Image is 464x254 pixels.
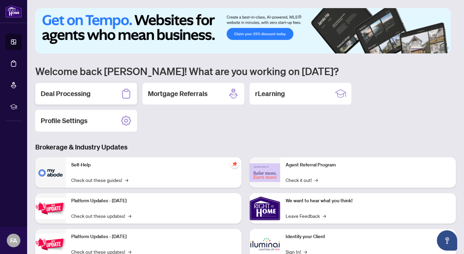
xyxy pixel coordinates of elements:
h1: Welcome back [PERSON_NAME]! What are you working on [DATE]? [35,65,456,77]
button: 2 [425,47,427,49]
p: Agent Referral Program [286,161,450,169]
button: 4 [436,47,438,49]
img: We want to hear what you think! [250,193,280,224]
p: Platform Updates - [DATE] [71,197,236,205]
img: logo [5,5,22,18]
button: 6 [446,47,449,49]
a: Check it out!→ [286,176,318,184]
button: Open asap [437,230,457,251]
h2: Deal Processing [41,89,91,98]
h2: rLearning [255,89,285,98]
img: Self-Help [35,157,66,188]
h2: Mortgage Referrals [148,89,208,98]
span: → [128,212,131,220]
span: pushpin [231,160,239,168]
a: Check out these guides!→ [71,176,128,184]
button: 5 [441,47,444,49]
img: Agent Referral Program [250,163,280,182]
span: FA [10,236,17,245]
button: 1 [411,47,422,49]
img: Platform Updates - July 21, 2025 [35,198,66,219]
span: → [125,176,128,184]
button: 3 [430,47,433,49]
a: Leave Feedback→ [286,212,326,220]
p: We want to hear what you think! [286,197,450,205]
h2: Profile Settings [41,116,88,125]
p: Identify your Client [286,233,450,240]
span: → [314,176,318,184]
a: Check out these updates!→ [71,212,131,220]
span: → [323,212,326,220]
p: Platform Updates - [DATE] [71,233,236,240]
h3: Brokerage & Industry Updates [35,142,456,152]
p: Self-Help [71,161,236,169]
img: Slide 0 [35,8,451,53]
